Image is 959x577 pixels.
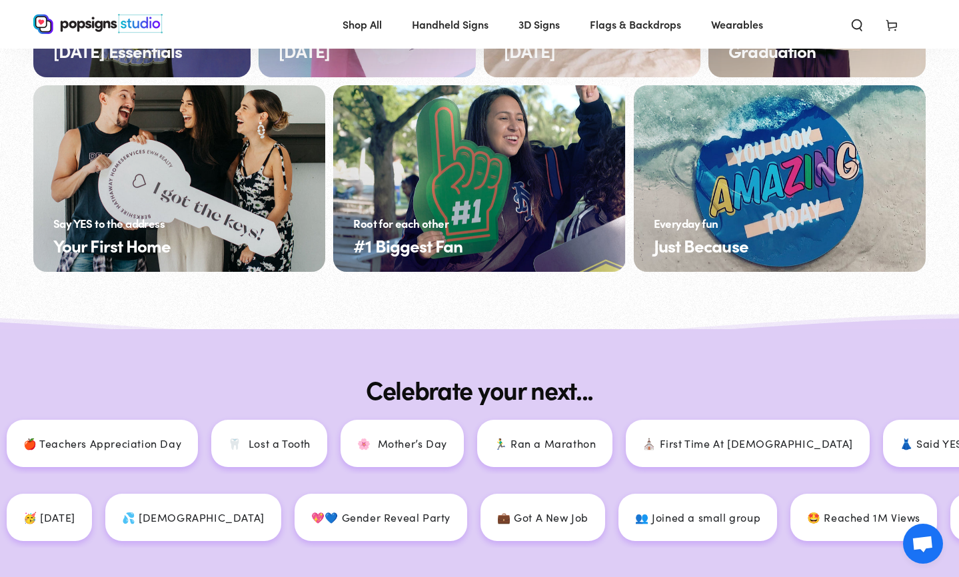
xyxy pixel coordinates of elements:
[518,15,560,34] span: 3D Signs
[412,15,488,34] span: Handheld Signs
[711,15,763,34] span: Wearables
[247,434,309,453] p: Lost a Tooth
[33,14,163,34] img: Popsigns Studio
[142,508,285,527] p: 💦 [DEMOGRAPHIC_DATA]
[22,434,180,453] p: 🍎 Teachers Appreciation Day
[508,7,570,42] a: 3D Signs
[343,15,382,34] span: Shop All
[377,434,446,453] p: Mother’s Day
[701,7,773,42] a: Wearables
[333,7,392,42] a: Shop All
[492,434,595,453] p: 🏃‍♂️ Ran a Marathon
[227,434,241,453] span: 🦷
[518,508,609,527] p: 💼 Got A New Job
[331,508,471,527] p: 💖💙 Gender Reveal Party
[828,508,941,527] p: 🤩 Reached 1M Views
[590,15,681,34] span: Flags & Backdrops
[356,434,370,453] span: 🌸
[402,7,498,42] a: Handheld Signs
[840,9,874,39] summary: Search our site
[580,7,691,42] a: Flags & Backdrops
[656,508,781,527] p: 👥 Joined a small group
[641,434,851,453] p: ⛪ First Time At [DEMOGRAPHIC_DATA]
[44,508,96,527] p: 🥳 [DATE]
[903,524,943,564] a: Open chat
